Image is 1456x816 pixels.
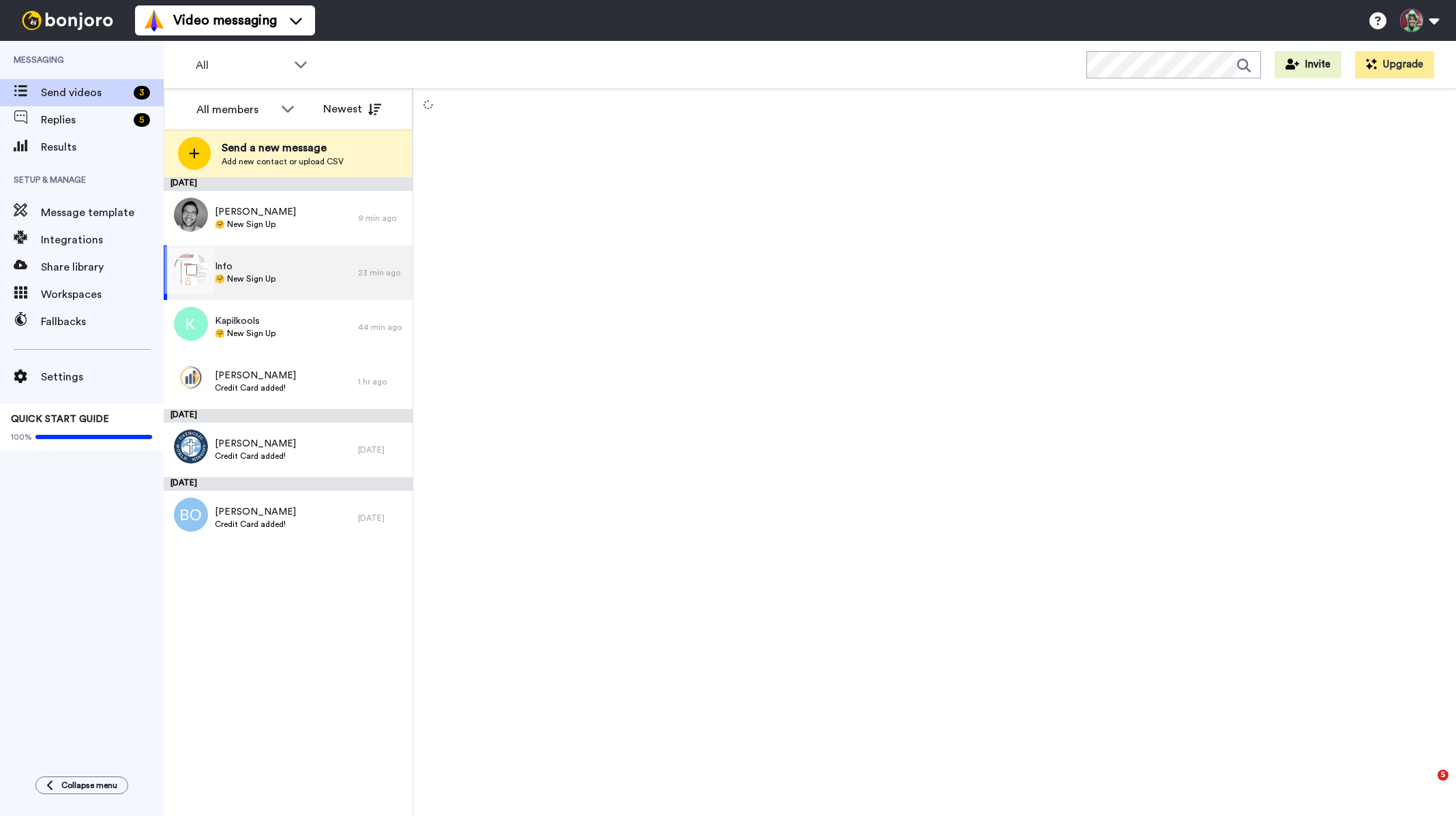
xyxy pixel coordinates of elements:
[358,267,406,278] div: 23 min ago
[358,213,406,224] div: 9 min ago
[11,432,32,442] span: 100%
[222,140,344,156] span: Send a new message
[41,286,164,303] span: Workspaces
[1355,51,1434,78] button: Upgrade
[164,177,413,191] div: [DATE]
[1438,770,1448,781] span: 5
[41,205,164,221] span: Message template
[215,273,276,284] span: 🤗 New Sign Up
[215,437,296,451] span: [PERSON_NAME]
[134,113,150,127] div: 5
[215,505,296,519] span: [PERSON_NAME]
[196,102,274,118] div: All members
[174,198,208,232] img: 85d0845a-ed52-4a5e-a7a0-6ce1431ab3c8.jpg
[174,307,208,341] img: k.png
[35,776,128,794] button: Collapse menu
[215,519,296,530] span: Credit Card added!
[358,513,406,524] div: [DATE]
[41,112,128,128] span: Replies
[174,429,208,464] img: 2feff6e9-61e3-4379-835e-8d8c7229ce7e.png
[215,314,276,328] span: Kapilkools
[16,11,119,30] img: bj-logo-header-white.svg
[61,780,117,791] span: Collapse menu
[215,219,296,230] span: 🤗 New Sign Up
[41,139,164,155] span: Results
[196,57,287,74] span: All
[41,369,164,385] span: Settings
[173,11,277,30] span: Video messaging
[41,259,164,275] span: Share library
[215,328,276,339] span: 🤗 New Sign Up
[1275,51,1341,78] button: Invite
[134,86,150,100] div: 3
[174,361,208,395] img: 09e8c9bc-316b-4bc5-8b61-82ab1ba01f4d.png
[358,444,406,455] div: [DATE]
[1410,770,1442,802] iframe: Intercom live chat
[215,260,276,273] span: Info
[215,369,296,382] span: [PERSON_NAME]
[313,95,391,123] button: Newest
[41,314,164,330] span: Fallbacks
[358,376,406,387] div: 1 hr ago
[215,451,296,462] span: Credit Card added!
[143,10,165,31] img: vm-color.svg
[215,382,296,393] span: Credit Card added!
[164,477,413,491] div: [DATE]
[164,409,413,423] div: [DATE]
[358,322,406,333] div: 44 min ago
[174,498,208,532] img: bo.png
[41,232,164,248] span: Integrations
[222,156,344,167] span: Add new contact or upload CSV
[41,85,128,101] span: Send videos
[215,205,296,219] span: [PERSON_NAME]
[11,414,109,424] span: QUICK START GUIDE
